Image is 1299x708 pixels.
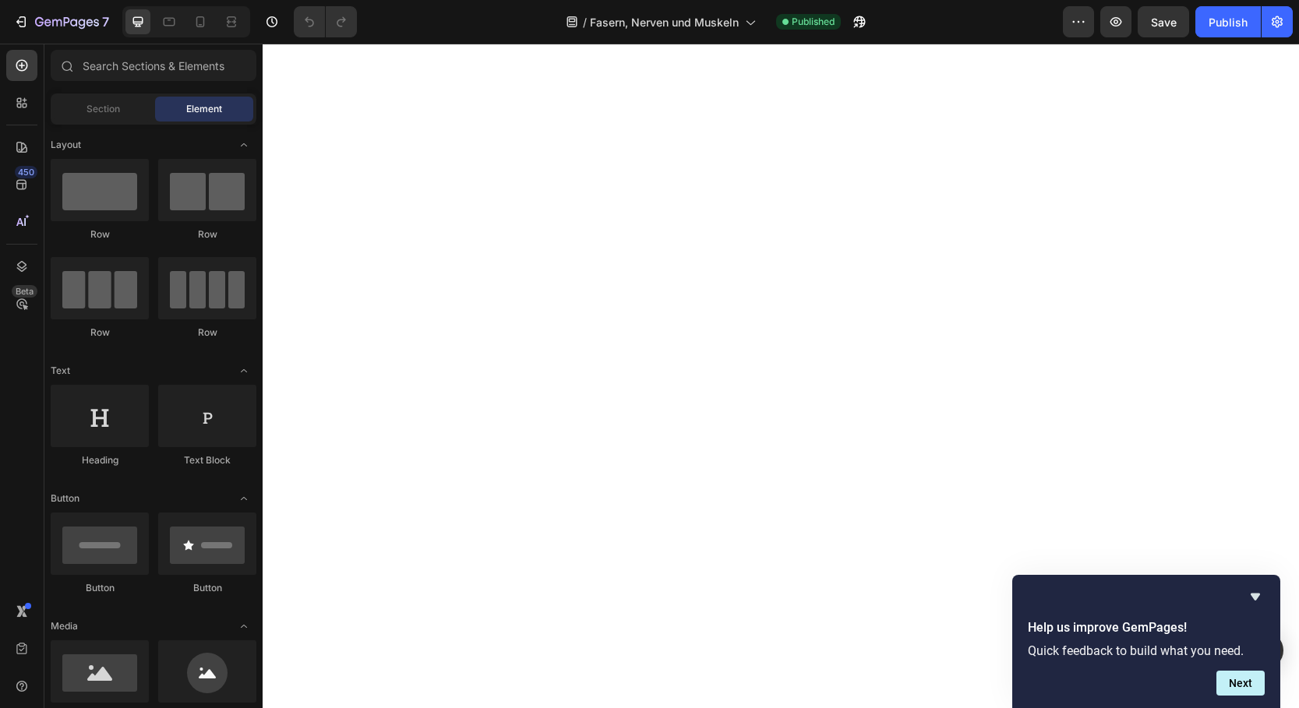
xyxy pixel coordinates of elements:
p: Quick feedback to build what you need. [1028,643,1265,658]
div: Row [51,227,149,241]
span: Toggle open [231,486,256,511]
div: Row [158,326,256,340]
span: Text [51,364,70,378]
div: Button [51,581,149,595]
span: Media [51,619,78,633]
div: Help us improve GemPages! [1028,587,1265,696]
div: Heading [51,453,149,467]
span: Layout [51,138,81,152]
iframe: Design area [263,44,1299,708]
span: Element [186,102,222,116]
button: Save [1138,6,1189,37]
button: Next question [1216,671,1265,696]
span: / [583,14,587,30]
span: Published [792,15,835,29]
div: Row [158,227,256,241]
input: Search Sections & Elements [51,50,256,81]
div: Beta [12,285,37,298]
span: Toggle open [231,614,256,639]
span: Toggle open [231,358,256,383]
span: Section [86,102,120,116]
p: 7 [102,12,109,31]
h2: Help us improve GemPages! [1028,618,1265,637]
div: Text Block [158,453,256,467]
div: Publish [1209,14,1248,30]
div: Button [158,581,256,595]
button: Hide survey [1246,587,1265,606]
span: Fasern, Nerven und Muskeln [590,14,739,30]
div: Row [51,326,149,340]
div: Undo/Redo [294,6,357,37]
span: Button [51,491,79,505]
div: 450 [15,166,37,178]
span: Save [1151,16,1177,29]
button: Publish [1195,6,1261,37]
button: 7 [6,6,116,37]
span: Toggle open [231,132,256,157]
